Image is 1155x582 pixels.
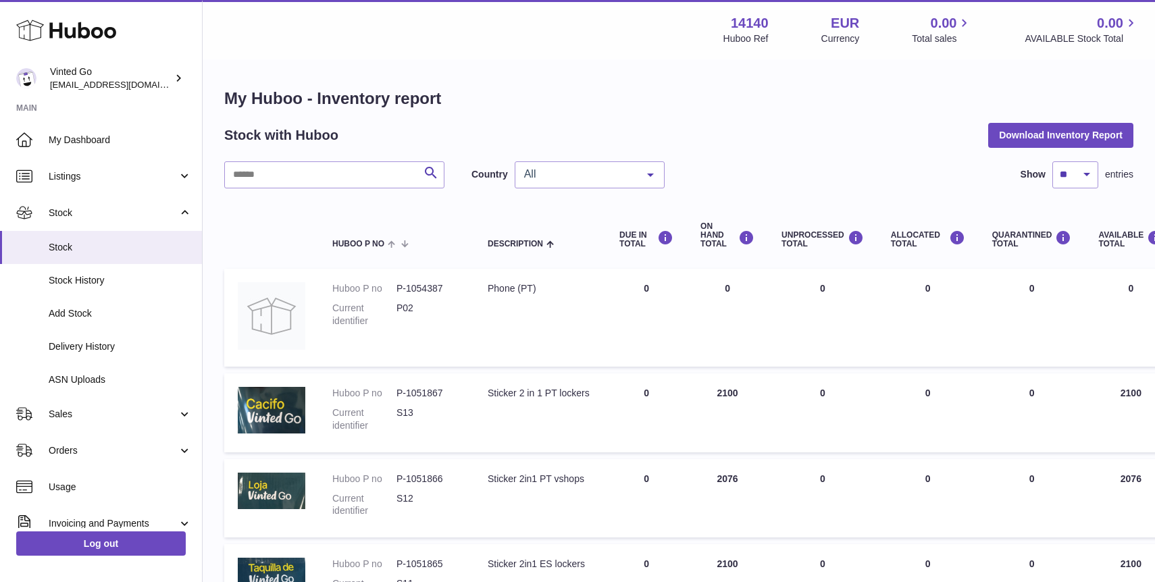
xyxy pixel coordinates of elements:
td: 0 [606,269,687,367]
label: Country [471,168,508,181]
td: 0 [877,269,979,367]
span: Total sales [912,32,972,45]
a: 0.00 Total sales [912,14,972,45]
span: 0 [1029,283,1035,294]
h2: Stock with Huboo [224,126,338,144]
dt: Huboo P no [332,558,396,571]
dt: Current identifier [332,406,396,432]
button: Download Inventory Report [988,123,1133,147]
dt: Current identifier [332,302,396,327]
div: QUARANTINED Total [992,230,1072,248]
img: product image [238,473,305,509]
span: ASN Uploads [49,373,192,386]
div: Vinted Go [50,65,172,91]
div: Sticker 2in1 ES lockers [488,558,592,571]
div: Sticker 2in1 PT vshops [488,473,592,485]
td: 0 [768,459,877,538]
span: 0 [1029,388,1035,398]
img: giedre.bartusyte@vinted.com [16,68,36,88]
td: 0 [606,373,687,452]
div: ALLOCATED Total [891,230,965,248]
dd: S12 [396,492,461,518]
td: 0 [768,269,877,367]
span: Huboo P no [332,240,384,248]
dd: P-1051866 [396,473,461,485]
span: entries [1105,168,1133,181]
td: 0 [606,459,687,538]
span: AVAILABLE Stock Total [1025,32,1139,45]
dt: Current identifier [332,492,396,518]
strong: 14140 [731,14,769,32]
span: 0 [1029,473,1035,484]
dd: P-1051865 [396,558,461,571]
div: ON HAND Total [700,222,754,249]
td: 0 [687,269,768,367]
div: DUE IN TOTAL [619,230,673,248]
span: Add Stock [49,307,192,320]
span: [EMAIL_ADDRESS][DOMAIN_NAME] [50,79,199,90]
span: Stock [49,207,178,219]
span: All [521,167,637,181]
img: product image [238,282,305,350]
td: 0 [877,459,979,538]
span: 0 [1029,558,1035,569]
img: product image [238,387,305,433]
div: Currency [821,32,860,45]
span: Stock [49,241,192,254]
span: Orders [49,444,178,457]
div: Phone (PT) [488,282,592,295]
dt: Huboo P no [332,473,396,485]
label: Show [1021,168,1046,181]
span: My Dashboard [49,134,192,147]
span: Stock History [49,274,192,287]
span: Invoicing and Payments [49,517,178,530]
dd: P02 [396,302,461,327]
span: Usage [49,481,192,494]
dd: S13 [396,406,461,432]
span: 0.00 [931,14,957,32]
div: UNPROCESSED Total [781,230,864,248]
span: 0.00 [1097,14,1123,32]
div: Sticker 2 in 1 PT lockers [488,387,592,400]
td: 2076 [687,459,768,538]
dd: P-1051867 [396,387,461,400]
td: 0 [877,373,979,452]
span: Listings [49,170,178,183]
span: Sales [49,408,178,421]
span: Description [488,240,543,248]
a: 0.00 AVAILABLE Stock Total [1025,14,1139,45]
dd: P-1054387 [396,282,461,295]
dt: Huboo P no [332,282,396,295]
td: 0 [768,373,877,452]
td: 2100 [687,373,768,452]
span: Delivery History [49,340,192,353]
strong: EUR [831,14,859,32]
div: Huboo Ref [723,32,769,45]
dt: Huboo P no [332,387,396,400]
a: Log out [16,531,186,556]
h1: My Huboo - Inventory report [224,88,1133,109]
